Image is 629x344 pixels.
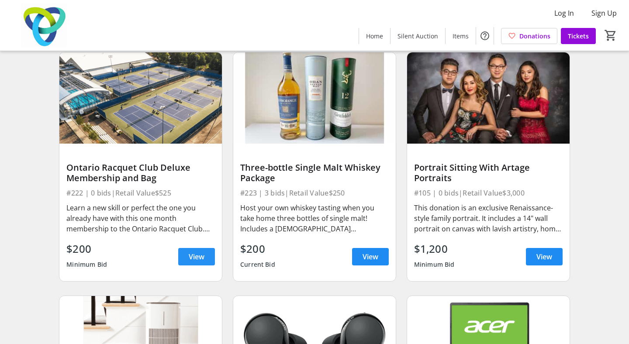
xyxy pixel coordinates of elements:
div: Current Bid [240,257,275,272]
span: View [363,251,378,262]
img: Portrait Sitting With Artage Portraits [407,52,570,144]
div: $200 [240,241,275,257]
span: Log In [554,8,574,18]
a: Items [446,28,476,44]
img: Three-bottle Single Malt Whiskey Package [233,52,396,144]
span: Home [366,31,383,41]
a: View [352,248,389,265]
div: $200 [66,241,107,257]
span: Silent Auction [397,31,438,41]
div: #105 | 0 bids | Retail Value $3,000 [414,187,563,199]
div: #222 | 0 bids | Retail Value $525 [66,187,215,199]
span: View [189,251,204,262]
a: View [178,248,215,265]
div: Minimum Bid [66,257,107,272]
img: Ontario Racquet Club Deluxe Membership and Bag [59,52,222,144]
img: Trillium Health Partners Foundation's Logo [5,3,83,47]
a: Donations [501,28,557,44]
div: Minimum Bid [414,257,455,272]
a: Tickets [561,28,596,44]
div: Learn a new skill or perfect the one you already have with this one month membership to the Ontar... [66,203,215,234]
button: Sign Up [584,6,624,20]
button: Cart [603,28,619,43]
span: View [536,251,552,262]
button: Help [476,27,494,45]
div: Ontario Racquet Club Deluxe Membership and Bag [66,162,215,183]
span: Sign Up [591,8,617,18]
a: Silent Auction [391,28,445,44]
a: Home [359,28,390,44]
div: $1,200 [414,241,455,257]
div: Host your own whiskey tasting when you take home three bottles of single malt! Includes a [DEMOGR... [240,203,389,234]
div: Portrait Sitting With Artage Portraits [414,162,563,183]
button: Log In [547,6,581,20]
span: Items [453,31,469,41]
div: This donation is an exclusive Renaissance-style family portrait. It includes a 14" wall portrait ... [414,203,563,234]
span: Tickets [568,31,589,41]
a: View [526,248,563,265]
span: Donations [519,31,550,41]
div: #223 | 3 bids | Retail Value $250 [240,187,389,199]
div: Three-bottle Single Malt Whiskey Package [240,162,389,183]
